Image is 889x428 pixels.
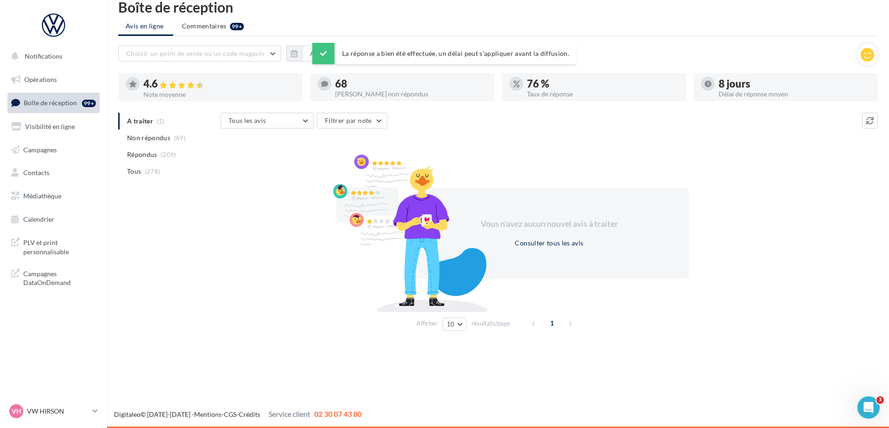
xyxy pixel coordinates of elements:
a: VH VW HIRSON [7,402,100,420]
div: 68 [335,79,487,89]
div: Vous n'avez aucun nouvel avis à traiter [469,218,629,230]
a: Digitaleo [114,410,141,418]
a: Boîte de réception99+ [6,93,101,113]
button: Au total [286,46,343,61]
button: Filtrer par note [317,113,387,129]
a: Contacts [6,163,101,183]
a: Campagnes [6,140,101,160]
button: Au total [302,46,343,61]
button: 10 [443,318,466,331]
span: Contacts [23,169,49,177]
div: 8 jours [719,79,870,89]
div: 99+ [82,100,96,107]
div: La réponse a bien été effectuée, un délai peut s’appliquer avant la diffusion. [312,43,577,64]
span: Non répondus [127,133,170,143]
span: (209) [161,151,176,158]
div: 99+ [230,23,244,30]
span: (69) [174,134,186,142]
a: CGS [224,410,236,418]
span: Calendrier [23,215,54,223]
span: Opérations [24,75,57,83]
iframe: Intercom live chat [857,396,880,419]
span: Service client [269,409,310,418]
span: © [DATE]-[DATE] - - - [114,410,362,418]
span: résultats/page [471,319,510,328]
span: PLV et print personnalisable [23,236,96,256]
button: Choisir un point de vente ou un code magasin [118,46,281,61]
span: Choisir un point de vente ou un code magasin [126,49,264,57]
span: Afficher [417,319,438,328]
a: Calendrier [6,210,101,229]
button: Notifications [6,47,98,66]
a: Mentions [194,410,222,418]
span: Commentaires [182,21,227,31]
span: Médiathèque [23,192,61,200]
span: Boîte de réception [24,99,77,107]
button: Consulter tous les avis [511,238,587,249]
a: Crédits [239,410,260,418]
span: Campagnes [23,145,57,153]
span: (278) [145,168,161,175]
span: Notifications [25,52,62,60]
div: Délai de réponse moyen [719,91,870,97]
a: Campagnes DataOnDemand [6,264,101,291]
a: Visibilité en ligne [6,117,101,136]
span: Tous [127,167,141,176]
span: Tous les avis [229,116,266,124]
a: PLV et print personnalisable [6,232,101,260]
div: [PERSON_NAME] non répondus [335,91,487,97]
span: 1 [545,316,559,331]
span: Campagnes DataOnDemand [23,267,96,287]
span: 10 [447,320,455,328]
span: 3 [876,396,884,404]
a: Médiathèque [6,186,101,206]
div: Taux de réponse [527,91,679,97]
a: Opérations [6,70,101,89]
button: Tous les avis [221,113,314,129]
span: Répondus [127,150,157,159]
span: VH [12,407,21,416]
p: VW HIRSON [27,407,89,416]
div: 4.6 [143,79,295,89]
span: 02 30 07 43 80 [314,409,362,418]
div: 76 % [527,79,679,89]
span: Visibilité en ligne [25,122,75,130]
div: Note moyenne [143,91,295,98]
